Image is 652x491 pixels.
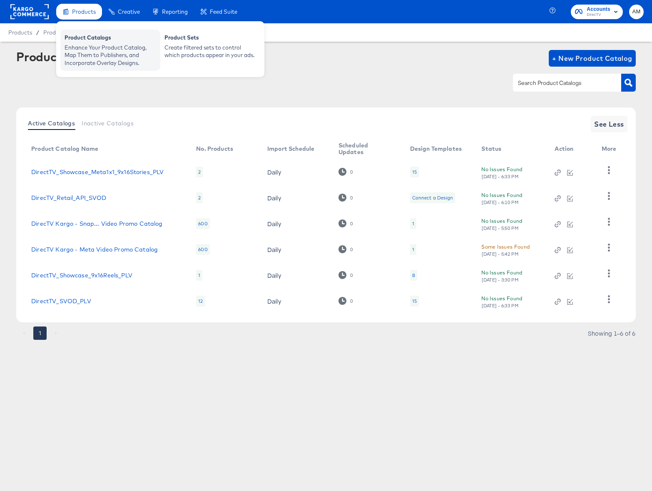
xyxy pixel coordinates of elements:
[350,298,353,304] div: 0
[33,327,47,340] button: page 1
[261,262,332,288] td: Daily
[552,52,632,64] span: + New Product Catalog
[350,272,353,278] div: 0
[261,159,332,185] td: Daily
[481,251,519,257] div: [DATE] - 5:42 PM
[587,12,610,18] span: DirecTV
[410,192,455,203] div: Connect a Design
[196,296,205,307] div: 12
[481,242,530,251] div: Some Issues Found
[591,116,627,132] button: See Less
[338,194,353,202] div: 0
[210,8,237,15] span: Feed Suite
[338,168,353,176] div: 0
[31,194,106,201] a: DirecTV_Retail_API_SVOD
[410,167,419,177] div: 15
[267,145,314,152] div: Import Schedule
[31,145,98,152] div: Product Catalog Name
[412,220,414,227] div: 1
[28,120,75,127] span: Active Catalogs
[629,5,644,19] button: AM
[350,169,353,175] div: 0
[196,244,209,255] div: 600
[196,167,203,177] div: 2
[338,245,353,253] div: 0
[587,330,636,336] div: Showing 1–6 of 6
[412,194,453,201] div: Connect a Design
[338,142,393,155] div: Scheduled Updates
[410,218,416,229] div: 1
[32,29,43,36] span: /
[350,195,353,201] div: 0
[72,8,96,15] span: Products
[338,297,353,305] div: 0
[571,5,623,19] button: AccountsDirecTV
[410,296,419,307] div: 15
[82,120,134,127] span: Inactive Catalogs
[516,78,605,88] input: Search Product Catalogs
[8,29,32,36] span: Products
[261,237,332,262] td: Daily
[118,8,140,15] span: Creative
[410,145,462,152] div: Design Templates
[410,270,417,281] div: 8
[261,185,332,211] td: Daily
[412,169,417,175] div: 15
[196,270,202,281] div: 1
[196,218,209,229] div: 600
[350,247,353,252] div: 0
[475,139,548,159] th: Status
[31,220,162,227] a: DirecTV Kargo - Snap... Video Promo Catalog
[338,219,353,227] div: 0
[31,298,91,304] a: DirectTV_SVOD_PLV
[16,50,118,63] div: Product Catalogs
[632,7,640,17] span: AM
[162,8,188,15] span: Reporting
[410,244,416,255] div: 1
[261,288,332,314] td: Daily
[31,169,164,175] a: DirectTV_Showcase_Meta1x1_9x16Stories_PLV
[412,272,415,279] div: 8
[16,327,64,340] nav: pagination navigation
[31,272,132,279] a: DirectTV_Showcase_9x16Reels_PLV
[31,246,158,253] a: DirecTV Kargo - Meta Video Promo Catalog
[587,5,610,14] span: Accounts
[594,118,624,130] span: See Less
[261,211,332,237] td: Daily
[595,139,627,159] th: More
[196,192,203,203] div: 2
[481,242,530,257] button: Some Issues Found[DATE] - 5:42 PM
[412,298,417,304] div: 15
[549,50,636,67] button: + New Product Catalog
[548,139,595,159] th: Action
[350,221,353,227] div: 0
[43,29,90,36] a: Product Catalogs
[338,271,353,279] div: 0
[412,246,414,253] div: 1
[196,145,233,152] div: No. Products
